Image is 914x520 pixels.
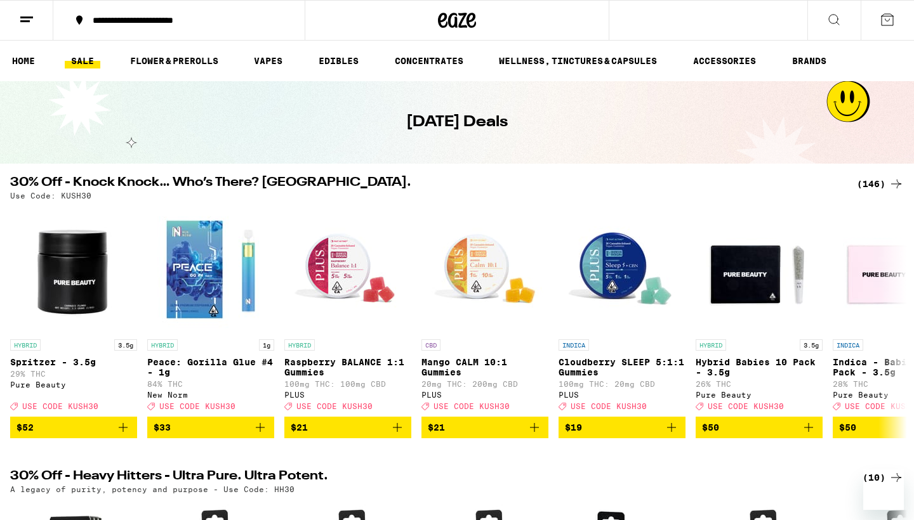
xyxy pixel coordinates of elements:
a: Open page for Cloudberry SLEEP 5:1:1 Gummies from PLUS [559,206,685,417]
span: $50 [839,422,856,432]
p: INDICA [833,339,863,351]
h2: 30% Off - Knock Knock… Who’s There? [GEOGRAPHIC_DATA]. [10,176,842,192]
button: Add to bag [696,417,823,438]
span: USE CODE KUSH30 [22,402,98,410]
span: $50 [702,422,719,432]
a: EDIBLES [312,53,365,68]
p: Hybrid Babies 10 Pack - 3.5g [696,357,823,377]
span: USE CODE KUSH30 [159,402,235,410]
p: Mango CALM 10:1 Gummies [421,357,548,377]
p: 3.5g [800,339,823,351]
a: Open page for Spritzer - 3.5g from Pure Beauty [10,206,137,417]
p: 3.5g [114,339,137,351]
a: FLOWER & PREROLLS [124,53,225,68]
div: Pure Beauty [10,380,137,389]
p: Use Code: KUSH30 [10,192,91,200]
p: 20mg THC: 200mg CBD [421,380,548,388]
p: Cloudberry SLEEP 5:1:1 Gummies [559,357,685,377]
a: Open page for Mango CALM 10:1 Gummies from PLUS [421,206,548,417]
p: Peace: Gorilla Glue #4 - 1g [147,357,274,377]
a: Open page for Peace: Gorilla Glue #4 - 1g from New Norm [147,206,274,417]
a: HOME [6,53,41,68]
span: USE CODE KUSH30 [708,402,784,410]
a: SALE [65,53,100,68]
a: BRANDS [786,53,833,68]
div: PLUS [421,391,548,399]
div: New Norm [147,391,274,399]
p: 26% THC [696,380,823,388]
p: A legacy of purity, potency and purpose - Use Code: HH30 [10,485,295,493]
img: PLUS - Mango CALM 10:1 Gummies [421,206,548,333]
a: Open page for Raspberry BALANCE 1:1 Gummies from PLUS [284,206,411,417]
iframe: Button to launch messaging window [863,469,904,510]
span: USE CODE KUSH30 [434,402,510,410]
p: Spritzer - 3.5g [10,357,137,367]
span: $19 [565,422,582,432]
button: Add to bag [284,417,411,438]
p: Raspberry BALANCE 1:1 Gummies [284,357,411,377]
button: Add to bag [421,417,548,438]
p: 100mg THC: 20mg CBD [559,380,685,388]
p: HYBRID [10,339,41,351]
span: $33 [154,422,171,432]
button: Add to bag [147,417,274,438]
p: HYBRID [284,339,315,351]
a: (146) [857,176,904,192]
p: 1g [259,339,274,351]
h1: [DATE] Deals [406,112,508,133]
img: PLUS - Raspberry BALANCE 1:1 Gummies [284,206,411,333]
span: USE CODE KUSH30 [296,402,373,410]
span: USE CODE KUSH30 [571,402,647,410]
a: WELLNESS, TINCTURES & CAPSULES [493,53,663,68]
button: Add to bag [559,417,685,438]
img: New Norm - Peace: Gorilla Glue #4 - 1g [147,206,274,333]
p: 84% THC [147,380,274,388]
div: Pure Beauty [696,391,823,399]
div: PLUS [559,391,685,399]
div: PLUS [284,391,411,399]
a: VAPES [248,53,289,68]
p: INDICA [559,339,589,351]
button: Add to bag [10,417,137,438]
p: HYBRID [147,339,178,351]
h2: 30% Off - Heavy Hitters - Ultra Pure. Ultra Potent. [10,470,842,485]
span: $52 [17,422,34,432]
span: $21 [428,422,445,432]
p: 29% THC [10,370,137,378]
p: HYBRID [696,339,726,351]
img: PLUS - Cloudberry SLEEP 5:1:1 Gummies [559,206,685,333]
img: Pure Beauty - Spritzer - 3.5g [10,206,137,333]
a: ACCESSORIES [687,53,762,68]
p: CBD [421,339,440,351]
a: (10) [863,470,904,485]
a: CONCENTRATES [388,53,470,68]
img: Pure Beauty - Hybrid Babies 10 Pack - 3.5g [696,206,823,333]
p: 100mg THC: 100mg CBD [284,380,411,388]
span: $21 [291,422,308,432]
a: Open page for Hybrid Babies 10 Pack - 3.5g from Pure Beauty [696,206,823,417]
